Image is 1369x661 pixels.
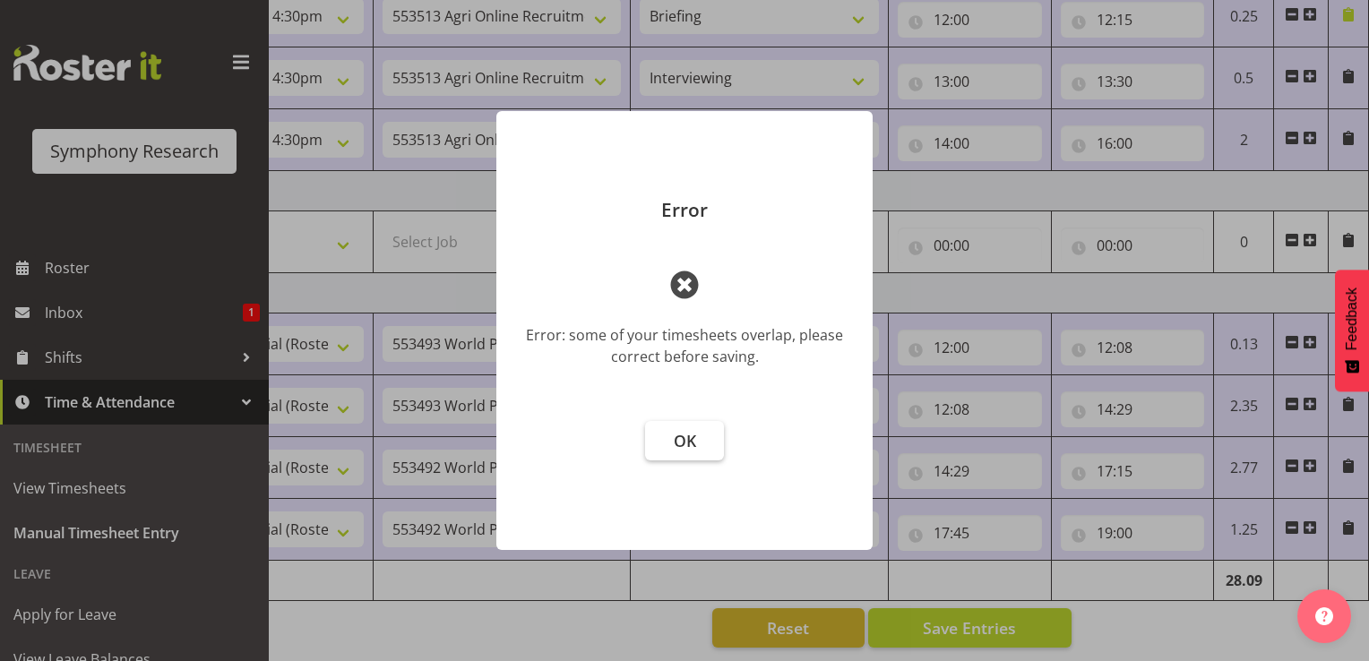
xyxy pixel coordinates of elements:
[645,421,724,460] button: OK
[1344,288,1360,350] span: Feedback
[514,201,855,219] p: Error
[1315,607,1333,625] img: help-xxl-2.png
[1335,270,1369,391] button: Feedback - Show survey
[523,324,846,367] div: Error: some of your timesheets overlap, please correct before saving.
[674,430,696,451] span: OK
